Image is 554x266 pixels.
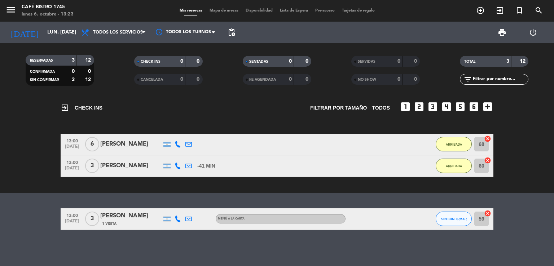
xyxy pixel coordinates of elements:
i: power_settings_new [529,28,537,37]
span: RESERVADAS [30,59,53,62]
i: looks_5 [454,101,466,112]
span: Pre-acceso [312,9,338,13]
span: Disponibilidad [242,9,276,13]
i: add_circle_outline [476,6,485,15]
i: exit_to_app [496,6,504,15]
i: cancel [484,157,491,164]
i: looks_4 [441,101,452,112]
strong: 0 [414,77,418,82]
i: exit_to_app [61,103,69,112]
i: arrow_drop_down [67,28,76,37]
span: TODOS [372,104,390,112]
i: cancel [484,210,491,217]
span: CHECK INS [61,103,102,112]
span: TOTAL [464,60,475,63]
strong: 0 [289,77,292,82]
strong: 3 [506,59,509,64]
strong: 0 [180,77,183,82]
span: Mapa de mesas [206,9,242,13]
button: SIN CONFIRMAR [436,212,472,226]
strong: 0 [397,77,400,82]
i: filter_list [463,75,472,84]
strong: 12 [85,58,92,63]
strong: 0 [289,59,292,64]
strong: 0 [305,59,310,64]
span: [DATE] [63,144,81,152]
span: NO SHOW [358,78,376,81]
strong: 0 [197,59,201,64]
i: looks_one [400,101,411,112]
div: [PERSON_NAME] [100,211,162,221]
div: [PERSON_NAME] [100,161,162,170]
i: [DATE] [5,25,44,40]
i: looks_3 [427,101,439,112]
span: 13:00 [63,211,81,219]
strong: 0 [197,77,201,82]
input: Filtrar por nombre... [472,75,528,83]
strong: 0 [414,59,418,64]
span: print [498,28,506,37]
i: menu [5,4,16,15]
button: menu [5,4,16,18]
span: MENÚ A LA CARTA [218,217,245,220]
span: SENTADAS [249,60,268,63]
i: search [535,6,543,15]
strong: 0 [180,59,183,64]
span: -41 MIN [197,162,215,170]
i: cancel [484,135,491,142]
strong: 3 [72,58,75,63]
span: Todos los servicios [93,30,143,35]
strong: 12 [85,77,92,82]
span: SIN CONFIRMAR [30,78,59,82]
strong: 12 [520,59,527,64]
span: CANCELADA [141,78,163,81]
strong: 0 [88,69,92,74]
span: ARRIBADA [446,142,462,146]
i: turned_in_not [515,6,524,15]
span: 3 [85,159,99,173]
span: 3 [85,212,99,226]
div: LOG OUT [518,22,549,43]
strong: 3 [72,77,75,82]
div: Café Bistro 1745 [22,4,74,11]
span: Mis reservas [176,9,206,13]
div: [PERSON_NAME] [100,139,162,149]
button: ARRIBADA [436,137,472,151]
div: lunes 6. octubre - 13:23 [22,11,74,18]
span: RE AGENDADA [249,78,276,81]
span: SIN CONFIRMAR [441,217,467,221]
strong: 0 [72,69,75,74]
span: Filtrar por tamaño [310,104,367,112]
strong: 0 [397,59,400,64]
span: CONFIRMADA [30,70,55,74]
span: 1 Visita [102,221,116,227]
strong: 0 [305,77,310,82]
span: 13:00 [63,136,81,145]
span: CHECK INS [141,60,161,63]
span: pending_actions [227,28,236,37]
span: SERVIDAS [358,60,375,63]
i: add_box [482,101,493,112]
span: [DATE] [63,166,81,174]
i: looks_6 [468,101,480,112]
span: Lista de Espera [276,9,312,13]
button: ARRIBADA [436,159,472,173]
span: 6 [85,137,99,151]
span: Tarjetas de regalo [338,9,378,13]
span: [DATE] [63,219,81,227]
i: looks_two [413,101,425,112]
span: ARRIBADA [446,164,462,168]
span: 13:00 [63,158,81,166]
